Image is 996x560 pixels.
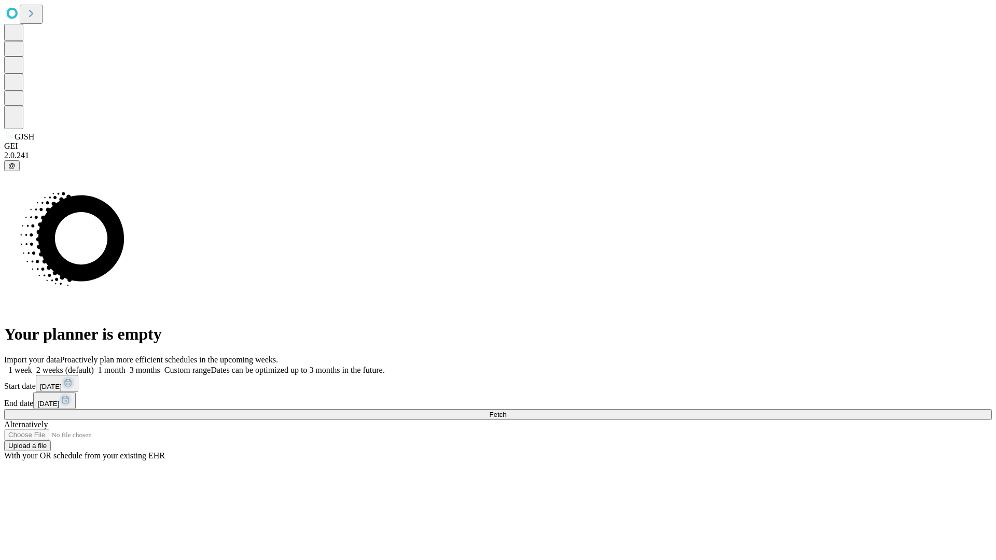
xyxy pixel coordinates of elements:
span: Import your data [4,355,60,364]
span: With your OR schedule from your existing EHR [4,451,165,460]
span: [DATE] [37,400,59,408]
h1: Your planner is empty [4,325,992,344]
div: 2.0.241 [4,151,992,160]
span: Dates can be optimized up to 3 months in the future. [211,366,384,374]
div: GEI [4,142,992,151]
button: [DATE] [36,375,78,392]
span: 3 months [130,366,160,374]
span: Fetch [489,411,506,418]
span: 2 weeks (default) [36,366,94,374]
div: Start date [4,375,992,392]
span: 1 month [98,366,126,374]
span: 1 week [8,366,32,374]
button: Upload a file [4,440,51,451]
span: GJSH [15,132,34,141]
span: @ [8,162,16,170]
div: End date [4,392,992,409]
span: [DATE] [40,383,62,390]
span: Alternatively [4,420,48,429]
span: Proactively plan more efficient schedules in the upcoming weeks. [60,355,278,364]
button: @ [4,160,20,171]
button: Fetch [4,409,992,420]
button: [DATE] [33,392,76,409]
span: Custom range [164,366,211,374]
